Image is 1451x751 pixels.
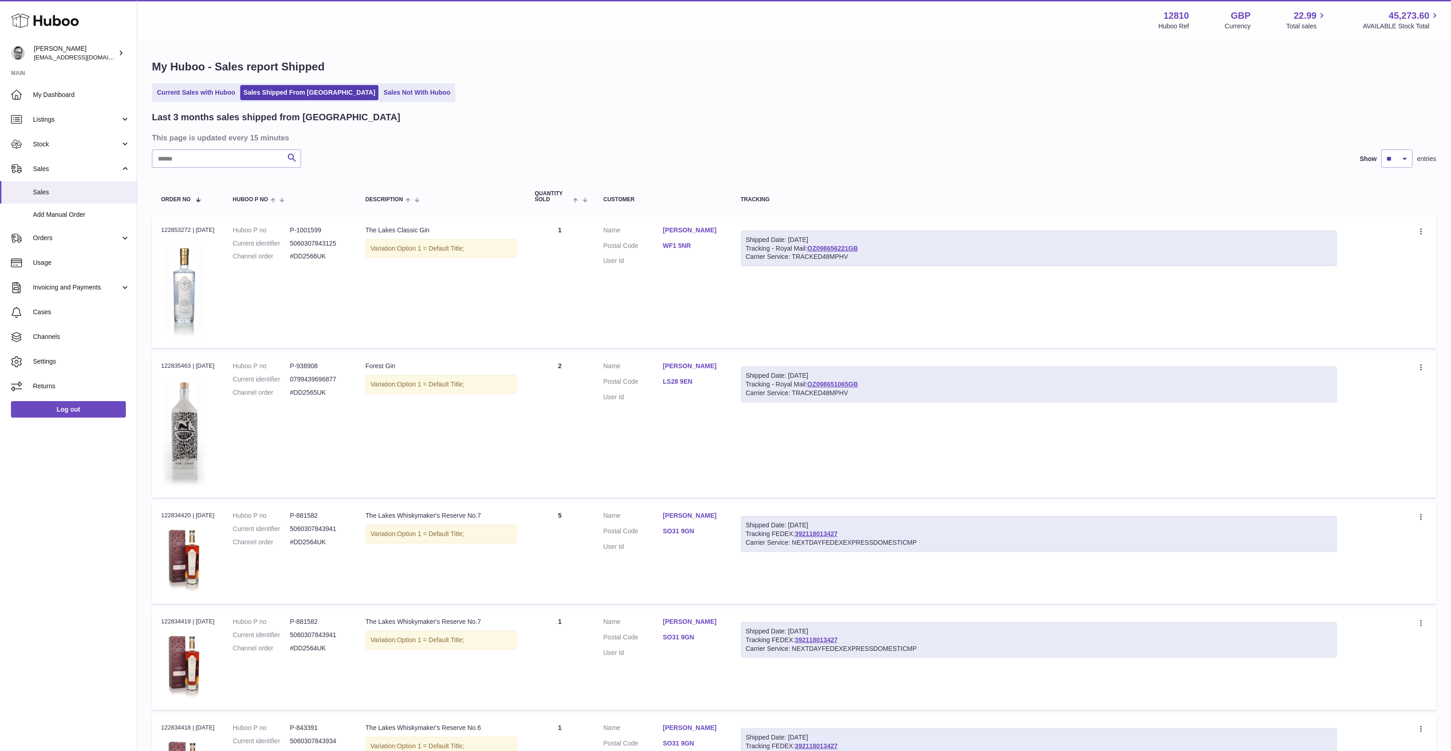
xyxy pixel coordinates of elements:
dd: P-881582 [290,617,347,626]
div: 122853272 | [DATE] [161,226,215,234]
dt: User Id [604,257,663,265]
div: Shipped Date: [DATE] [746,371,1332,380]
a: 45,273.60 AVAILABLE Stock Total [1363,10,1440,31]
div: Tracking FEDEX: [741,622,1337,658]
a: LS28 9EN [663,377,723,386]
dd: 5060307843934 [290,737,347,746]
div: Variation: [366,239,517,258]
td: 2 [526,353,594,498]
dd: P-938908 [290,362,347,370]
a: Sales Shipped From [GEOGRAPHIC_DATA] [240,85,378,100]
span: Option 1 = Default Title; [397,742,464,750]
span: Option 1 = Default Title; [397,530,464,537]
dt: Channel order [233,388,290,397]
div: Tracking - Royal Mail: [741,231,1337,267]
dt: Name [604,226,663,237]
span: Add Manual Order [33,210,130,219]
div: The Lakes Whiskymaker's Reserve No.7 [366,617,517,626]
img: 128101722299518.jpg [161,237,207,337]
a: SO31 9GN [663,633,723,642]
div: The Lakes Whiskymaker's Reserve No.6 [366,724,517,732]
div: Shipped Date: [DATE] [746,521,1332,530]
img: 128101699441543.jpg [161,628,207,698]
h1: My Huboo - Sales report Shipped [152,59,1436,74]
span: My Dashboard [33,91,130,99]
dd: 5060307843125 [290,239,347,248]
span: Settings [33,357,130,366]
div: Carrier Service: TRACKED48MPHV [746,389,1332,397]
div: Variation: [366,525,517,543]
div: Variation: [366,631,517,649]
span: entries [1417,155,1436,163]
dt: Huboo P no [233,362,290,370]
div: Variation: [366,375,517,394]
a: OZ098656221GB [807,245,858,252]
dt: Name [604,617,663,628]
dd: P-1001599 [290,226,347,235]
dt: Current identifier [233,375,290,384]
span: Usage [33,258,130,267]
div: Tracking FEDEX: [741,516,1337,552]
strong: GBP [1231,10,1251,22]
span: Option 1 = Default Title; [397,245,464,252]
dt: Channel order [233,252,290,261]
div: 122834420 | [DATE] [161,511,215,520]
dt: Huboo P no [233,617,290,626]
div: The Lakes Classic Gin [366,226,517,235]
span: 45,273.60 [1389,10,1429,22]
a: [PERSON_NAME] [663,617,723,626]
div: Customer [604,197,723,203]
span: Cases [33,308,130,316]
dt: Name [604,511,663,522]
span: Quantity Sold [535,191,571,203]
dt: Postal Code [604,241,663,252]
dd: #DD2564UK [290,644,347,653]
dd: 5060307843941 [290,525,347,533]
div: Tracking [741,197,1337,203]
a: [PERSON_NAME] [663,226,723,235]
dt: Name [604,362,663,373]
dt: User Id [604,393,663,402]
a: Current Sales with Huboo [154,85,238,100]
a: Sales Not With Huboo [380,85,453,100]
span: AVAILABLE Stock Total [1363,22,1440,31]
strong: 12810 [1164,10,1189,22]
a: 392118013427 [795,742,837,750]
span: Returns [33,382,130,391]
label: Show [1360,155,1377,163]
dt: User Id [604,649,663,657]
dt: Postal Code [604,527,663,538]
div: Carrier Service: NEXTDAYFEDEXEXPRESSDOMESTICMP [746,644,1332,653]
dt: Current identifier [233,737,290,746]
div: [PERSON_NAME] [34,44,116,62]
dd: #DD2565UK [290,388,347,397]
div: The Lakes Whiskymaker's Reserve No.7 [366,511,517,520]
a: SO31 9GN [663,739,723,748]
span: Orders [33,234,120,242]
dt: Postal Code [604,739,663,750]
span: Huboo P no [233,197,268,203]
a: WF1 5NR [663,241,723,250]
a: 392118013427 [795,530,837,537]
div: Shipped Date: [DATE] [746,733,1332,742]
div: Shipped Date: [DATE] [746,236,1332,244]
span: Total sales [1286,22,1327,31]
a: [PERSON_NAME] [663,724,723,732]
dt: Current identifier [233,239,290,248]
span: Option 1 = Default Title; [397,636,464,644]
h2: Last 3 months sales shipped from [GEOGRAPHIC_DATA] [152,111,400,123]
img: internalAdmin-12810@internal.huboo.com [11,46,25,60]
a: [PERSON_NAME] [663,362,723,370]
a: 392118013427 [795,636,837,644]
dt: Postal Code [604,633,663,644]
dt: Current identifier [233,631,290,639]
div: 122834418 | [DATE] [161,724,215,732]
span: Option 1 = Default Title; [397,381,464,388]
div: Tracking - Royal Mail: [741,366,1337,402]
span: Sales [33,188,130,197]
span: Channels [33,333,130,341]
dd: 5060307843941 [290,631,347,639]
span: [EMAIL_ADDRESS][DOMAIN_NAME] [34,54,135,61]
dd: 0799439696877 [290,375,347,384]
div: Carrier Service: NEXTDAYFEDEXEXPRESSDOMESTICMP [746,538,1332,547]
